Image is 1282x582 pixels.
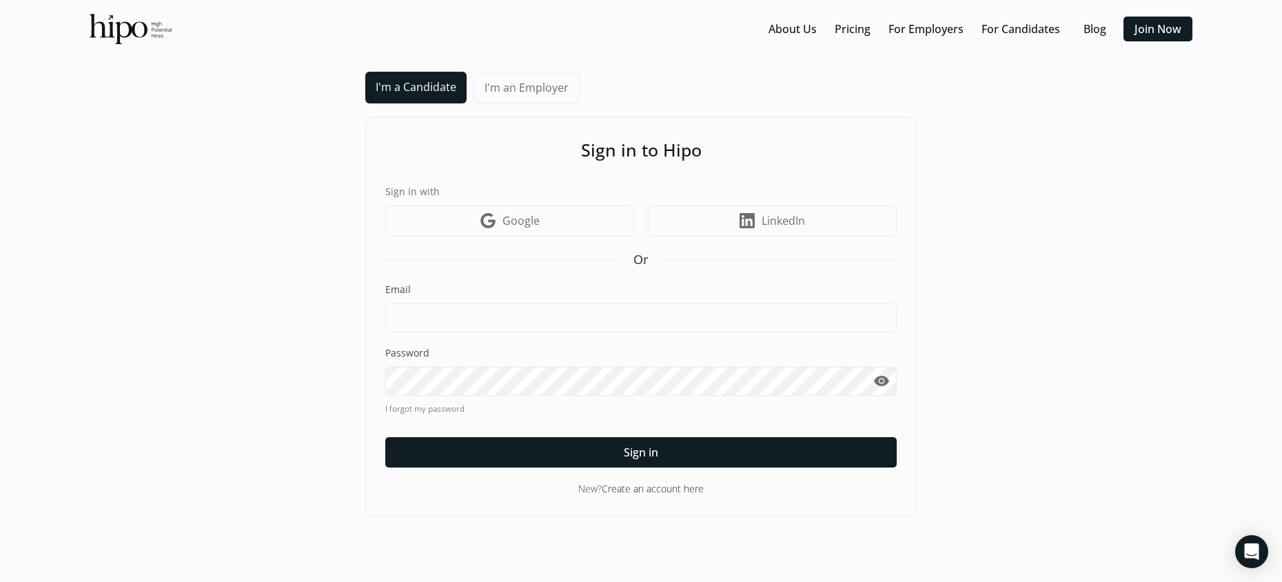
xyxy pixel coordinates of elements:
label: Sign in with [385,184,897,199]
a: I forgot my password [385,403,897,415]
button: For Candidates [976,17,1066,41]
button: Pricing [829,17,876,41]
button: Sign in [385,437,897,468]
button: visibility [866,367,897,396]
a: Google [385,205,634,237]
button: Join Now [1123,17,1192,41]
label: Password [385,346,897,360]
a: About Us [769,21,817,37]
a: Create an account here [602,482,704,495]
label: Email [385,283,897,297]
h1: Sign in to Hipo [385,137,897,163]
a: I'm an Employer [474,72,580,103]
span: LinkedIn [762,212,805,229]
button: About Us [763,17,822,41]
a: For Employers [888,21,964,37]
a: Blog [1083,21,1106,37]
div: Open Intercom Messenger [1235,535,1268,568]
span: Google [502,212,540,229]
a: For Candidates [981,21,1060,37]
div: New? [385,481,897,496]
span: Or [633,250,649,269]
a: LinkedIn [648,205,897,237]
a: Join Now [1135,21,1181,37]
a: I'm a Candidate [365,72,467,103]
a: Pricing [835,21,871,37]
button: For Employers [883,17,969,41]
span: Sign in [624,444,658,461]
img: official-logo [90,14,172,44]
span: visibility [873,373,890,390]
button: Blog [1072,17,1117,41]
